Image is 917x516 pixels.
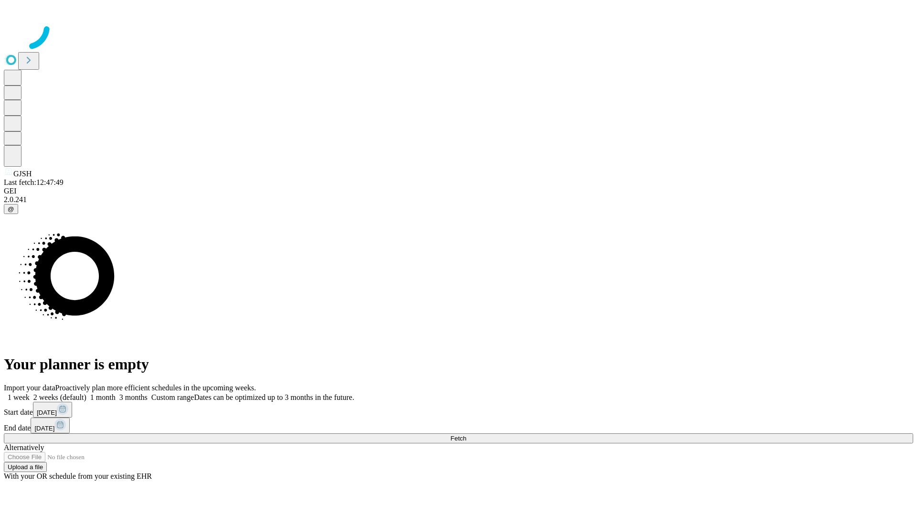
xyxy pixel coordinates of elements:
[4,384,55,392] span: Import your data
[119,393,148,401] span: 3 months
[4,178,64,186] span: Last fetch: 12:47:49
[90,393,116,401] span: 1 month
[33,402,72,418] button: [DATE]
[8,205,14,213] span: @
[55,384,256,392] span: Proactively plan more efficient schedules in the upcoming weeks.
[4,355,913,373] h1: Your planner is empty
[33,393,86,401] span: 2 weeks (default)
[4,472,152,480] span: With your OR schedule from your existing EHR
[4,402,913,418] div: Start date
[4,433,913,443] button: Fetch
[4,204,18,214] button: @
[450,435,466,442] span: Fetch
[4,462,47,472] button: Upload a file
[34,425,54,432] span: [DATE]
[13,170,32,178] span: GJSH
[4,443,44,451] span: Alternatively
[37,409,57,416] span: [DATE]
[194,393,354,401] span: Dates can be optimized up to 3 months in the future.
[4,195,913,204] div: 2.0.241
[8,393,30,401] span: 1 week
[31,418,70,433] button: [DATE]
[4,187,913,195] div: GEI
[4,418,913,433] div: End date
[151,393,194,401] span: Custom range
